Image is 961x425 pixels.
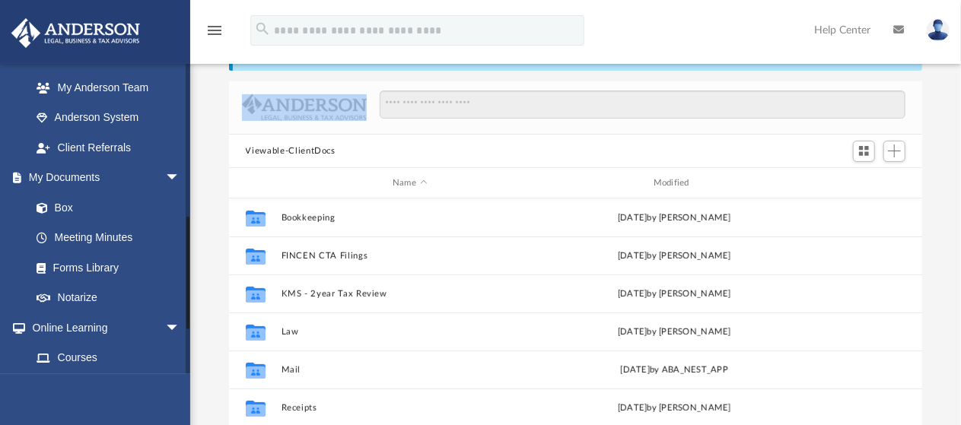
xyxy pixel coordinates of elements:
button: KMS - 2year Tax Review [281,289,539,299]
button: Law [281,327,539,337]
span: arrow_drop_down [165,163,196,194]
button: Bookkeeping [281,213,539,223]
input: Search files and folders [380,90,905,119]
a: Forms Library [21,252,188,283]
button: Add [883,141,906,162]
img: User Pic [927,19,950,41]
div: id [235,176,273,190]
a: Box [21,192,188,223]
i: search [254,21,271,37]
button: Mail [281,365,539,375]
i: menu [205,21,224,40]
button: Switch to Grid View [853,141,876,162]
div: Name [280,176,538,190]
div: [DATE] by [PERSON_NAME] [546,325,803,339]
img: Anderson Advisors Platinum Portal [7,18,145,48]
a: Meeting Minutes [21,223,196,253]
a: My Anderson Team [21,72,188,103]
a: Client Referrals [21,132,196,163]
div: id [810,176,916,190]
div: [DATE] by [PERSON_NAME] [546,211,803,225]
a: Anderson System [21,103,196,133]
a: My Documentsarrow_drop_down [11,163,196,193]
div: [DATE] by [PERSON_NAME] [546,287,803,301]
span: arrow_drop_down [165,312,196,344]
div: [DATE] by [PERSON_NAME] [546,249,803,263]
div: Modified [545,176,803,190]
a: Notarize [21,283,196,313]
div: [DATE] by [PERSON_NAME] [546,401,803,415]
a: menu [205,29,224,40]
div: [DATE] by ABA_NEST_APP [546,363,803,377]
a: Video Training [21,373,188,403]
button: FINCEN CTA Filings [281,251,539,261]
button: Viewable-ClientDocs [246,144,336,158]
a: Courses [21,343,196,373]
a: Online Learningarrow_drop_down [11,312,196,343]
button: Receipts [281,403,539,413]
